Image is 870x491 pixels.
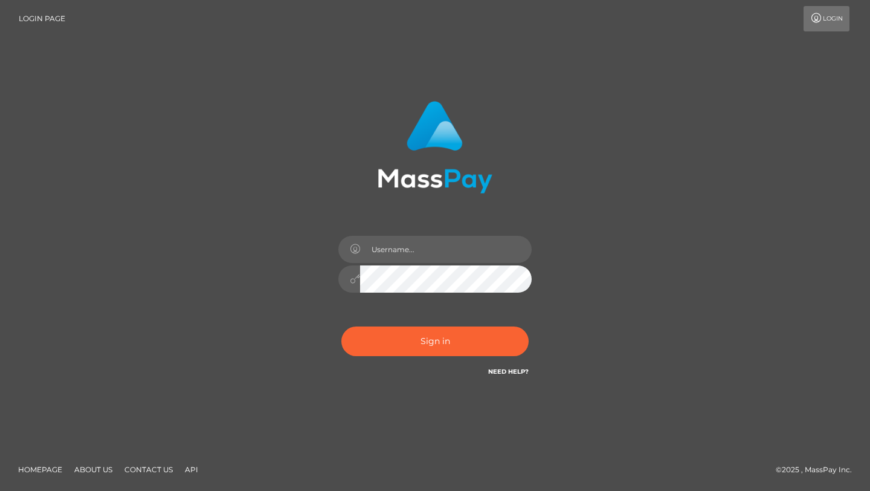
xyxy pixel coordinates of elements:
a: Homepage [13,460,67,479]
input: Username... [360,236,532,263]
button: Sign in [341,327,529,356]
a: API [180,460,203,479]
a: Need Help? [488,368,529,376]
div: © 2025 , MassPay Inc. [776,463,861,476]
a: About Us [69,460,117,479]
a: Login [804,6,849,31]
a: Contact Us [120,460,178,479]
img: MassPay Login [378,101,492,193]
a: Login Page [19,6,65,31]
